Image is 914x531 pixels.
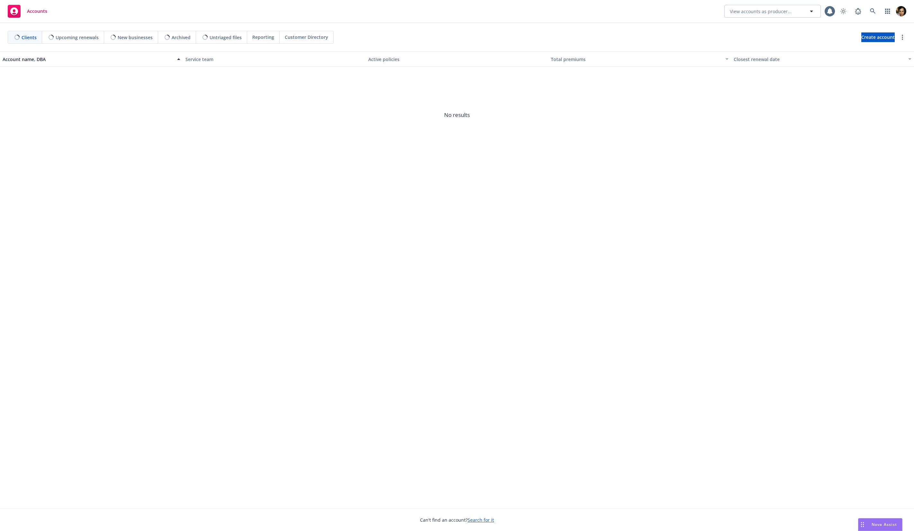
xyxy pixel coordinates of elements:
[899,33,906,41] a: more
[731,51,914,67] button: Closest renewal date
[858,518,866,531] div: Drag to move
[420,517,494,523] span: Can't find an account?
[56,34,99,41] span: Upcoming renewals
[368,56,546,63] div: Active policies
[861,31,895,43] span: Create account
[27,9,47,14] span: Accounts
[734,56,904,63] div: Closest renewal date
[852,5,865,18] a: Report a Bug
[3,56,173,63] div: Account name, DBA
[183,51,366,67] button: Service team
[172,34,191,41] span: Archived
[837,5,850,18] a: Toggle theme
[724,5,821,18] button: View accounts as producer...
[118,34,153,41] span: New businesses
[285,34,328,40] span: Customer Directory
[468,517,494,523] a: Search for it
[866,5,879,18] a: Search
[252,34,274,40] span: Reporting
[548,51,731,67] button: Total premiums
[366,51,549,67] button: Active policies
[861,32,895,42] a: Create account
[185,56,363,63] div: Service team
[730,8,792,15] span: View accounts as producer...
[858,518,902,531] button: Nova Assist
[872,522,897,527] span: Nova Assist
[210,34,242,41] span: Untriaged files
[551,56,721,63] div: Total premiums
[5,2,50,20] a: Accounts
[881,5,894,18] a: Switch app
[896,6,906,16] img: photo
[22,34,37,41] span: Clients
